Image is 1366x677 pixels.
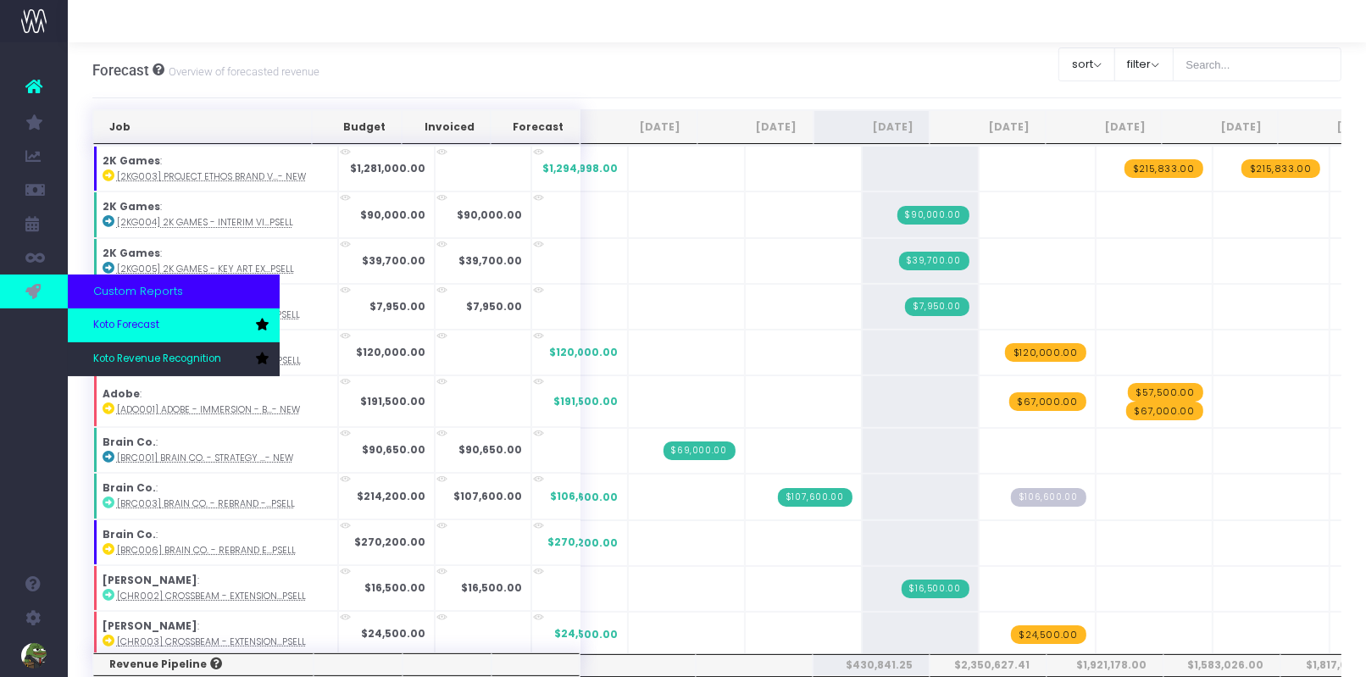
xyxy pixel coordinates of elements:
td: : [93,375,338,427]
th: Budget [312,110,402,144]
span: wayahead Revenue Forecast Item [1128,383,1203,402]
span: Streamtime Draft Invoice: null – [BRC003] Brain Co. - Rebrand - Brand - Upsell [1011,488,1086,507]
abbr: [CHR003] Crossbeam - Extension - Digital - Upsell [117,635,306,648]
span: $120,000.00 [549,345,619,360]
strong: $90,000.00 [457,208,522,222]
strong: 2K Games [103,199,160,214]
td: : [93,565,338,611]
span: Streamtime Invoice: 886 – [BRC001] Brain Co. - Strategy - Brand - New [664,441,736,460]
abbr: [CHR002] Crossbeam - Extension - Brand - Upsell [117,590,306,602]
abbr: [BRC001] Brain Co. - Strategy - Brand - New [117,452,293,464]
strong: $90,650.00 [362,442,425,457]
td: : [93,611,338,657]
th: Aug 25: activate to sort column ascending [813,110,930,144]
th: Invoiced [402,110,491,144]
strong: $120,000.00 [356,345,425,359]
strong: 2K Games [103,246,160,260]
strong: $24,500.00 [361,626,425,641]
small: Overview of forecasted revenue [164,62,319,79]
strong: $90,000.00 [360,208,425,222]
td: : [93,473,338,519]
a: Koto Forecast [68,308,280,342]
strong: $270,200.00 [354,535,425,549]
span: Streamtime Invoice: 916 – 2K Games - Deck Design Support [905,297,969,316]
span: wayahead Revenue Forecast Item [1126,402,1203,420]
span: Streamtime Invoice: 913 – [CHR002] Crossbeam - Extension - Brand - Upsell [902,580,969,598]
th: $2,350,627.41 [930,654,1047,676]
span: Streamtime Invoice: 905 – 2K Games - Interim Visual [897,206,969,225]
span: wayahead Revenue Forecast Item [1009,392,1086,411]
span: $24,500.00 [554,627,619,642]
th: $1,583,026.00 [1163,654,1280,676]
strong: $107,600.00 [453,489,522,503]
span: $191,500.00 [553,394,619,409]
span: wayahead Revenue Forecast Item [1005,343,1086,362]
abbr: [BRC003] Brain Co. - Rebrand - Brand - Upsell [117,497,295,510]
span: Forecast [92,62,149,79]
span: $24,500.00 [554,626,619,641]
strong: Brain Co. [103,527,156,541]
strong: Brain Co. [103,480,156,495]
button: filter [1114,47,1174,81]
strong: $1,281,000.00 [350,161,425,175]
th: Jul 25: activate to sort column ascending [697,110,813,144]
abbr: [2KG005] 2K Games - Key Art Explore - Brand - Upsell [117,263,294,275]
span: wayahead Revenue Forecast Item [1124,159,1203,178]
input: Search... [1173,47,1342,81]
span: wayahead Revenue Forecast Item [1011,625,1086,644]
span: $106,600.00 [550,489,619,504]
strong: Adobe [103,386,140,401]
strong: $191,500.00 [360,394,425,408]
td: : [93,519,338,565]
strong: $16,500.00 [461,580,522,595]
strong: $39,700.00 [362,253,425,268]
strong: [PERSON_NAME] [103,619,197,633]
strong: $7,950.00 [369,299,425,314]
th: Nov 25: activate to sort column ascending [1162,110,1278,144]
th: $430,841.25 [813,654,930,676]
span: Streamtime Invoice: 909 – 2K Games - Key Art [899,252,969,270]
span: $106,600.00 [550,490,619,505]
abbr: [2KG003] Project Ethos Brand V2 - Brand - New [117,170,306,183]
button: sort [1058,47,1115,81]
img: images/default_profile_image.png [21,643,47,669]
strong: $16,500.00 [364,580,425,595]
th: Revenue Pipeline [93,653,314,675]
th: Job: activate to sort column ascending [93,110,312,144]
strong: $214,200.00 [357,489,425,503]
span: Koto Forecast [93,318,159,333]
td: : [93,427,338,473]
th: Forecast [491,110,580,144]
span: $1,294,998.00 [542,161,619,176]
td: : [93,191,338,237]
th: Sep 25: activate to sort column ascending [930,110,1046,144]
span: Streamtime Invoice: CN 892.5 – [BRC003] Brain Co. - Rebrand - Brand - Upsell [778,488,852,507]
strong: Brain Co. [103,435,156,449]
th: Oct 25: activate to sort column ascending [1046,110,1162,144]
abbr: [2KG004] 2K Games - Interim Visual - Brand - Upsell [117,216,293,229]
td: : [93,238,338,284]
span: wayahead Revenue Forecast Item [1241,159,1320,178]
strong: $7,950.00 [466,299,522,314]
strong: [PERSON_NAME] [103,573,197,587]
th: $1,921,178.00 [1047,654,1163,676]
strong: 2K Games [103,153,160,168]
abbr: [ADO001] Adobe - Immersion - Brand - New [117,403,300,416]
td: : [93,146,338,191]
span: Custom Reports [93,283,183,300]
th: Jun 25: activate to sort column ascending [580,110,697,144]
abbr: [BRC006] Brain Co. - Rebrand Extension - Brand - Upsell [117,544,296,557]
strong: $90,650.00 [458,442,522,457]
span: $270,200.00 [547,535,619,551]
strong: $39,700.00 [458,253,522,268]
a: Koto Revenue Recognition [68,342,280,376]
span: Koto Revenue Recognition [93,352,221,367]
span: $270,200.00 [547,535,619,550]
